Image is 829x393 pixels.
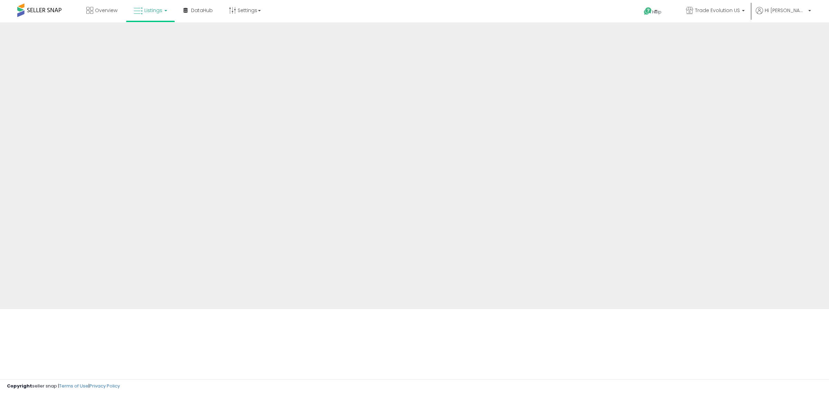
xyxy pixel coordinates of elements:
span: Help [652,9,661,15]
span: Hi [PERSON_NAME] [765,7,806,14]
i: Get Help [644,7,652,16]
a: Hi [PERSON_NAME] [756,7,811,22]
span: DataHub [191,7,213,14]
span: Listings [144,7,162,14]
span: Trade Evolution US [695,7,740,14]
span: Overview [95,7,117,14]
a: Help [638,2,675,22]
